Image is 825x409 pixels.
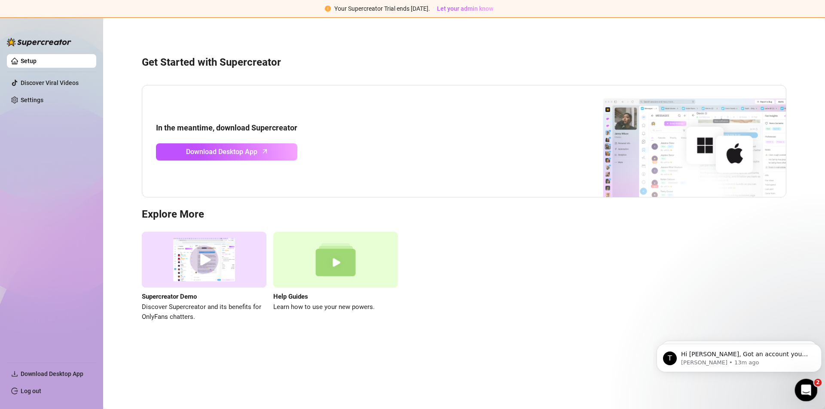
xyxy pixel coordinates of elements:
a: Setup [21,58,37,64]
span: download [11,370,18,377]
h3: Explore More [142,208,786,221]
a: Settings [21,97,43,103]
a: Supercreator DemoDiscover Supercreator and its benefits for OnlyFans chatters. [142,232,266,322]
img: logo-BBDzfeDw.svg [7,38,71,46]
iframe: Intercom live chat [795,379,818,402]
a: Discover Viral Videos [21,79,79,86]
strong: In the meantime, download Supercreator [156,123,297,132]
a: Log out [21,388,41,394]
strong: Supercreator Demo [142,293,197,300]
a: Download Desktop Apparrow-up [156,143,297,161]
img: supercreator demo [142,232,266,288]
strong: Help Guides [273,293,308,300]
button: Let your admin know [434,3,497,14]
span: Download Desktop App [186,146,257,157]
h3: Get Started with Supercreator [142,56,786,70]
span: 2 [814,379,822,387]
span: Learn how to use your new powers. [273,302,398,312]
span: Your Supercreator Trial ends [DATE]. [334,5,430,12]
span: arrow-up [260,146,270,156]
span: exclamation-circle [325,6,331,12]
iframe: Intercom notifications message [653,326,825,386]
img: download app [571,85,786,197]
span: Let your admin know [437,5,493,12]
a: Help GuidesLearn how to use your new powers. [273,232,398,322]
span: Discover Supercreator and its benefits for OnlyFans chatters. [142,302,266,322]
img: help guides [273,232,398,288]
span: Download Desktop App [21,370,83,377]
